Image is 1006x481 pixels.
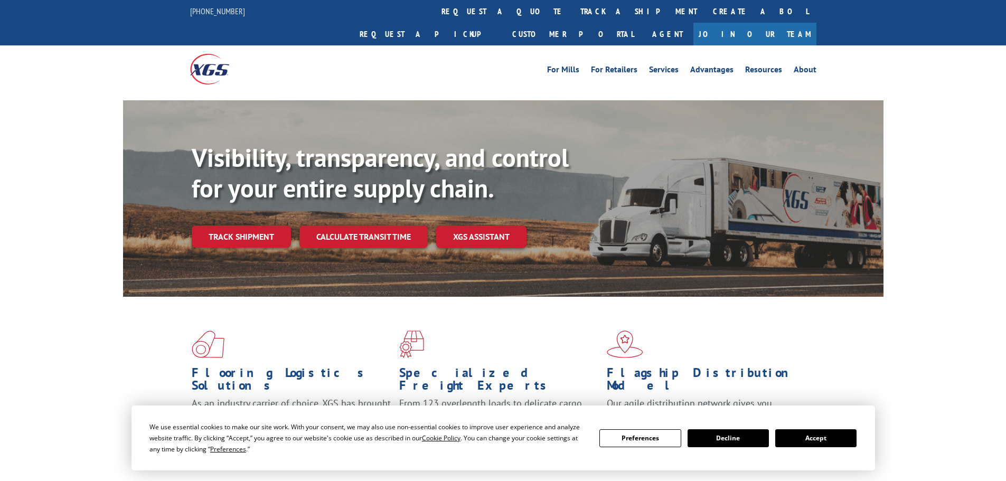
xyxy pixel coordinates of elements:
[504,23,642,45] a: Customer Portal
[794,65,816,77] a: About
[591,65,637,77] a: For Retailers
[192,225,291,248] a: Track shipment
[399,331,424,358] img: xgs-icon-focused-on-flooring-red
[745,65,782,77] a: Resources
[649,65,679,77] a: Services
[607,397,801,422] span: Our agile distribution network gives you nationwide inventory management on demand.
[399,366,599,397] h1: Specialized Freight Experts
[690,65,734,77] a: Advantages
[192,141,569,204] b: Visibility, transparency, and control for your entire supply chain.
[352,23,504,45] a: Request a pickup
[399,397,599,444] p: From 123 overlength loads to delicate cargo, our experienced staff knows the best way to move you...
[210,445,246,454] span: Preferences
[131,405,875,470] div: Cookie Consent Prompt
[299,225,428,248] a: Calculate transit time
[190,6,245,16] a: [PHONE_NUMBER]
[775,429,857,447] button: Accept
[693,23,816,45] a: Join Our Team
[422,433,460,442] span: Cookie Policy
[149,421,587,455] div: We use essential cookies to make our site work. With your consent, we may also use non-essential ...
[688,429,769,447] button: Decline
[599,429,681,447] button: Preferences
[192,397,391,435] span: As an industry carrier of choice, XGS has brought innovation and dedication to flooring logistics...
[642,23,693,45] a: Agent
[192,331,224,358] img: xgs-icon-total-supply-chain-intelligence-red
[607,331,643,358] img: xgs-icon-flagship-distribution-model-red
[192,366,391,397] h1: Flooring Logistics Solutions
[547,65,579,77] a: For Mills
[607,366,806,397] h1: Flagship Distribution Model
[436,225,526,248] a: XGS ASSISTANT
